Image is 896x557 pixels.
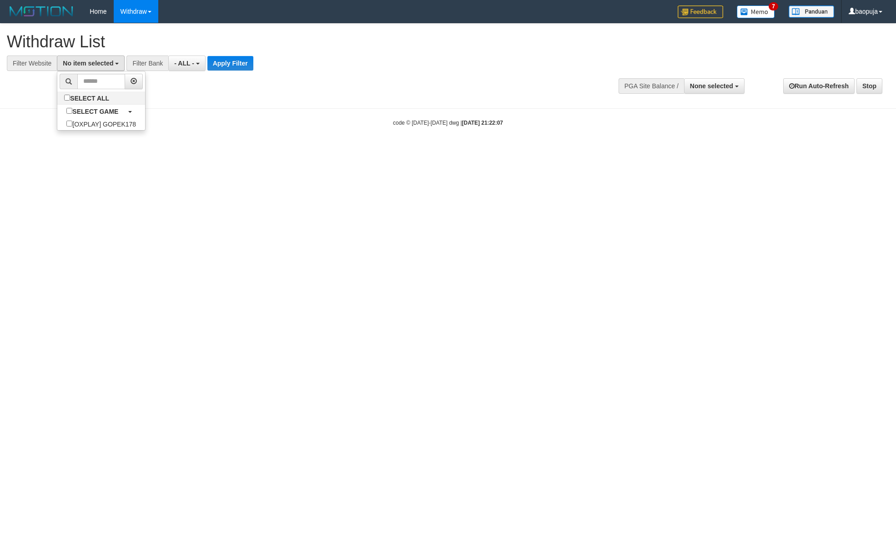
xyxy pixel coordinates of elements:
[174,60,194,67] span: - ALL -
[783,78,855,94] a: Run Auto-Refresh
[690,82,733,90] span: None selected
[678,5,723,18] img: Feedback.jpg
[619,78,684,94] div: PGA Site Balance /
[7,5,76,18] img: MOTION_logo.png
[462,120,503,126] strong: [DATE] 21:22:07
[72,108,118,115] b: SELECT GAME
[57,91,118,104] label: SELECT ALL
[684,78,745,94] button: None selected
[57,105,145,117] a: SELECT GAME
[126,56,168,71] div: Filter Bank
[769,2,778,10] span: 7
[7,56,57,71] div: Filter Website
[66,108,72,114] input: SELECT GAME
[737,5,775,18] img: Button%20Memo.svg
[63,60,113,67] span: No item selected
[393,120,503,126] small: code © [DATE]-[DATE] dwg |
[168,56,205,71] button: - ALL -
[66,121,72,127] input: [OXPLAY] GOPEK178
[57,56,125,71] button: No item selected
[856,78,882,94] a: Stop
[64,95,70,101] input: SELECT ALL
[789,5,834,18] img: panduan.png
[207,56,253,71] button: Apply Filter
[7,33,588,51] h1: Withdraw List
[57,117,145,130] label: [OXPLAY] GOPEK178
